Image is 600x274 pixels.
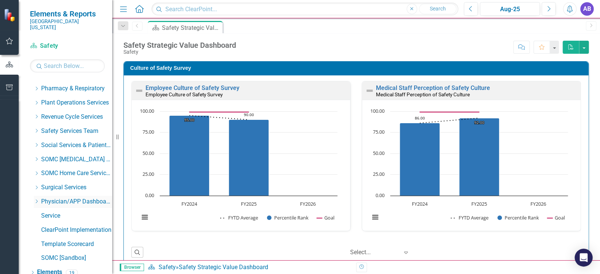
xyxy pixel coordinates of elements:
text: 50.00 [143,150,154,156]
text: Goal [324,214,334,221]
text: 0.00 [376,192,385,199]
text: FY2026 [530,200,546,207]
a: ClearPoint Implementation [41,226,112,234]
text: 90.00 [244,112,254,117]
text: FYTD Average [459,214,489,221]
div: Safety Strategic Value Dashboard [123,41,236,49]
text: 75.00 [373,128,385,135]
text: 86.00 [415,115,425,121]
span: Search [429,6,446,12]
text: FY2025 [241,200,257,207]
span: Elements & Reports [30,9,105,18]
a: Plant Operations Services [41,99,112,107]
text: 25.00 [143,171,154,177]
small: [GEOGRAPHIC_DATA][US_STATE] [30,18,105,31]
a: Safety Services Team [41,127,112,136]
text: 0.00 [145,192,154,199]
div: » [148,263,350,272]
button: Show Percentile Rank [267,215,309,221]
div: Chart. Highcharts interactive chart. [135,108,346,229]
img: Not Defined [135,86,144,95]
a: SOMC [Sandbox] [41,254,112,262]
a: Physician/APP Dashboards [41,197,112,206]
button: Show FYTD Average [220,215,259,221]
button: Aug-25 [480,2,540,16]
h3: Culture of Safety Survey [130,65,585,71]
svg: Interactive chart [366,108,572,229]
button: Search [419,4,456,14]
small: Medical Staff Perception of Safety Culture [376,91,470,97]
input: Search ClearPoint... [151,3,458,16]
button: Show Goal [547,215,565,221]
text: 100.00 [370,108,385,114]
a: SOMC [MEDICAL_DATA] & Infusion Services [41,155,112,164]
text: FYTD Average [228,214,258,221]
path: FY2024, 86. Percentile Rank. [400,123,440,196]
img: Not Defined [365,86,374,95]
div: Chart. Highcharts interactive chart. [366,108,577,229]
path: FY2025, 90. Percentile Rank. [229,119,269,196]
a: Revenue Cycle Services [41,113,112,121]
text: 92.00 [474,120,484,125]
a: Employee Culture of Safety Survey [146,84,239,91]
small: Employee Culture of Safety Survey [146,91,223,97]
div: Open Intercom Messenger [575,249,593,267]
text: 25.00 [373,171,385,177]
text: FY2025 [471,200,487,207]
button: View chart menu, Chart [370,212,380,222]
div: Aug-25 [483,5,537,14]
text: Goal [555,214,565,221]
a: SOMC Home Care Services [41,169,112,178]
svg: Interactive chart [135,108,341,229]
button: Show Percentile Rank [498,215,539,221]
g: Percentile Rank, series 2 of 3. Bar series with 3 bars. [400,111,539,196]
text: FY2024 [412,200,428,207]
text: 75.00 [143,128,154,135]
a: Service [41,212,112,220]
img: ClearPoint Strategy [4,9,17,22]
a: Medical Staff Perception of Safety Culture [376,84,490,91]
button: AB [580,2,594,16]
div: Safety [123,49,236,55]
button: View chart menu, Chart [140,212,150,222]
a: Surgical Services [41,183,112,192]
path: FY2024, 95. Percentile Rank. [169,115,209,196]
a: Template Scorecard [41,240,112,249]
g: Percentile Rank, series 2 of 3. Bar series with 3 bars. [169,111,308,196]
span: Browser [120,264,144,271]
text: Percentile Rank [505,214,539,221]
a: Pharmacy & Respiratory [41,84,112,93]
a: Safety [158,264,175,271]
text: 50.00 [373,150,385,156]
text: 95.00 [184,117,195,122]
button: Show Goal [317,215,334,221]
div: Safety Strategic Value Dashboard [162,23,221,32]
text: 100.00 [140,108,154,114]
div: Safety Strategic Value Dashboard [178,264,268,271]
input: Search Below... [30,59,105,72]
a: Safety [30,42,105,50]
text: Percentile Rank [274,214,309,221]
button: Show FYTD Average [451,215,489,221]
a: Social Services & Patient Relations [41,141,112,150]
text: FY2024 [181,200,198,207]
path: FY2025, 92. Percentile Rank. [459,118,499,196]
text: FY2026 [300,200,316,207]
